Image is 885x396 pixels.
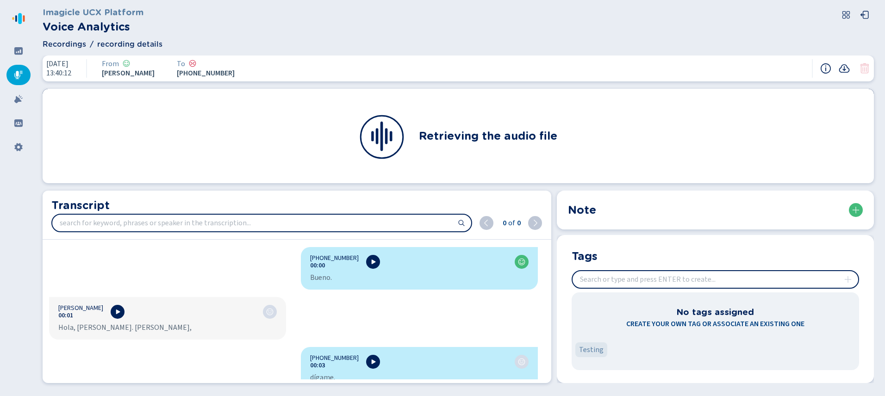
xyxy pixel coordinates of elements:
input: search for keyword, phrases or speaker in the transcription... [52,215,471,231]
span: Create your own tag or associate an existing one [626,318,804,329]
div: Neutral sentiment [518,358,525,365]
div: Dashboard [6,41,31,61]
div: Positive sentiment [518,258,525,266]
span: [PHONE_NUMBER] [310,254,359,262]
svg: icon-emoji-smile [518,258,525,266]
svg: play [369,358,377,365]
span: 0 [501,217,506,229]
div: Groups [6,113,31,133]
svg: mic-fill [14,70,23,80]
svg: groups-filled [14,118,23,128]
svg: chevron-right [531,219,539,227]
div: Settings [6,137,31,157]
div: Bueno. [310,273,529,282]
input: Search or type and press ENTER to create... [573,271,858,288]
h2: Tags [572,248,598,263]
div: dígame. [310,373,529,382]
div: Alarms [6,89,31,109]
div: Tag 'Testing' [575,342,607,357]
svg: icon-emoji-smile [123,60,130,67]
button: Recording download [839,63,850,74]
svg: alarm-filled [14,94,23,104]
h3: No tags assigned [676,305,754,318]
button: Recording information [820,63,831,74]
span: Recordings [43,39,86,50]
span: [PHONE_NUMBER] [177,69,235,77]
h2: Voice Analytics [43,19,143,35]
div: Neutral sentiment [266,308,274,316]
svg: play [369,258,377,266]
svg: chevron-left [483,219,490,227]
button: 00:00 [310,262,325,269]
h3: Imagicle UCX Platform [43,6,143,19]
span: Testing [579,344,604,355]
span: To [177,60,185,68]
span: [DATE] [46,60,71,68]
span: From [102,60,119,68]
button: previous (shift + ENTER) [480,216,493,230]
svg: cloud-arrow-down-fill [839,63,850,74]
svg: icon-emoji-neutral [266,308,274,316]
svg: info-circle [820,63,831,74]
div: Hola, [PERSON_NAME]. [PERSON_NAME], [58,323,277,332]
span: of [506,217,515,229]
h2: Retrieving the audio file [419,128,557,144]
svg: icon-emoji-neutral [518,358,525,365]
h2: Note [568,202,596,218]
svg: play [114,308,121,316]
span: [PERSON_NAME] [58,304,103,312]
div: Positive sentiment [123,60,130,68]
span: [PERSON_NAME] [102,69,155,77]
svg: plus [852,206,860,214]
button: Your role doesn't allow you to delete this conversation [859,63,870,74]
div: Negative sentiment [189,60,196,68]
h2: Transcript [51,197,542,214]
button: 00:01 [58,312,73,319]
svg: icon-emoji-sad [189,60,196,67]
button: next (ENTER) [528,216,542,230]
button: 00:03 [310,362,325,369]
span: 13:40:12 [46,69,71,77]
svg: box-arrow-left [860,10,869,19]
svg: dashboard-filled [14,46,23,56]
svg: trash-fill [859,63,870,74]
span: [PHONE_NUMBER] [310,354,359,362]
span: recording details [97,39,162,50]
svg: plus [844,276,852,283]
span: 0 [515,217,521,229]
svg: search [458,219,465,227]
div: Recordings [6,65,31,85]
